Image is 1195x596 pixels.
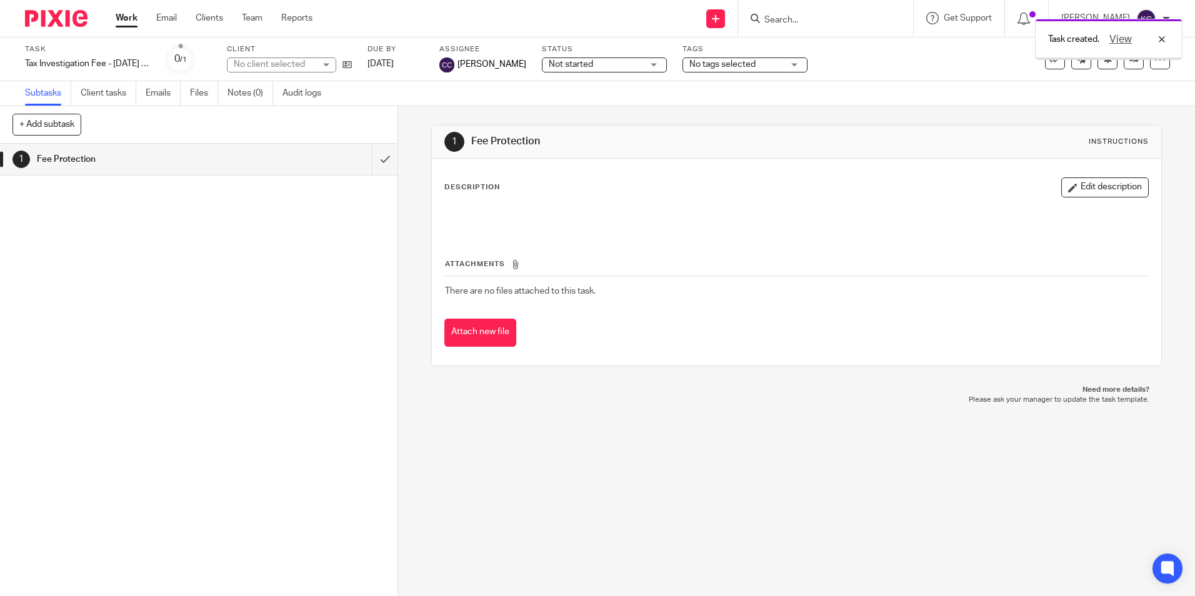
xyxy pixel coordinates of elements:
button: Attach new file [444,319,516,347]
a: Audit logs [282,81,331,106]
a: Client tasks [81,81,136,106]
div: 0 [174,52,187,66]
div: 1 [12,151,30,168]
label: Status [542,44,667,54]
div: Tax Investigation Fee - [DATE] to be done [25,57,150,70]
a: Team [242,12,262,24]
button: + Add subtask [12,114,81,135]
a: Work [116,12,137,24]
h1: Fee Protection [37,150,252,169]
img: Pixie [25,10,87,27]
button: View [1106,32,1136,47]
span: Attachments [445,261,505,267]
span: No tags selected [689,60,756,69]
p: Description [444,182,500,192]
p: Task created. [1048,33,1099,46]
label: Due by [367,44,424,54]
label: Client [227,44,352,54]
a: Reports [281,12,312,24]
h1: Fee Protection [471,135,823,148]
label: Task [25,44,150,54]
div: Tax Investigation Fee - August 25 to be done [25,57,150,70]
small: /1 [180,56,187,63]
span: [DATE] [367,59,394,68]
a: Subtasks [25,81,71,106]
a: Clients [196,12,223,24]
p: Need more details? [444,385,1149,395]
img: svg%3E [1136,9,1156,29]
label: Assignee [439,44,526,54]
a: Notes (0) [227,81,273,106]
div: 1 [444,132,464,152]
span: There are no files attached to this task. [445,287,596,296]
img: svg%3E [439,57,454,72]
p: Please ask your manager to update the task template. [444,395,1149,405]
button: Edit description [1061,177,1149,197]
div: No client selected [234,58,315,71]
span: [PERSON_NAME] [457,58,526,71]
a: Email [156,12,177,24]
a: Emails [146,81,181,106]
div: Instructions [1089,137,1149,147]
span: Not started [549,60,593,69]
a: Files [190,81,218,106]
